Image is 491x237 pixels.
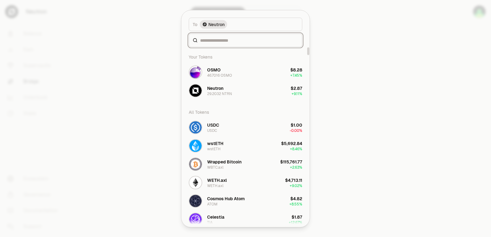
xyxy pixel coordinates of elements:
div: Wrapped Bitcoin [207,159,242,165]
div: TIA [207,220,213,225]
button: WETH.axl LogoWETH.axlWETH.axl$4,713.11+9.02% [185,173,306,192]
span: + 2.63% [290,165,302,170]
span: + 7.45% [290,73,302,78]
div: USDC [207,122,219,128]
img: NTRN Logo [189,84,202,97]
span: + 12.67% [289,220,302,225]
img: WBTC.axl Logo [189,158,202,170]
button: WBTC.axl LogoWrapped BitcoinWBTC.axl$115,761.77+2.63% [185,155,306,173]
div: Celestia [207,214,224,220]
div: $5,692.84 [281,140,302,146]
div: $4.82 [290,195,302,201]
div: $8.28 [290,67,302,73]
span: + 9.11% [292,91,302,96]
img: TIA Logo [189,213,202,225]
div: Cosmos Hub Atom [207,195,245,201]
button: OSMO LogoOSMO46.7016 OSMO$8.28+7.45% [185,63,306,81]
img: WETH.axl Logo [189,176,202,189]
span: To [193,21,197,27]
button: TIA LogoCelestiaTIA$1.87+12.67% [185,210,306,228]
img: Neutron Logo [202,22,207,27]
div: $4,713.11 [285,177,302,183]
img: ATOM Logo [189,195,202,207]
img: OSMO Logo [189,66,202,78]
span: + 9.02% [290,183,302,188]
button: USDC LogoUSDCUSDC$1.00-0.00% [185,118,306,136]
div: 46.7016 OSMO [207,73,232,78]
img: USDC Logo [189,121,202,133]
button: ATOM LogoCosmos Hub AtomATOM$4.82+8.55% [185,192,306,210]
div: All Tokens [185,106,306,118]
div: $2.87 [291,85,302,91]
div: Neutron [207,85,223,91]
div: 29.2032 NTRN [207,91,232,96]
div: wstETH [207,146,221,151]
button: ToNeutron LogoNeutron [189,17,302,31]
div: USDC [207,128,217,133]
div: Your Tokens [185,51,306,63]
div: WETH.axl [207,177,227,183]
button: NTRN LogoNeutron29.2032 NTRN$2.87+9.11% [185,81,306,100]
div: ATOM [207,201,218,206]
div: $1.00 [291,122,302,128]
div: $1.87 [292,214,302,220]
img: wstETH Logo [189,140,202,152]
span: Neutron [208,21,225,27]
div: wstETH [207,140,223,146]
span: + 8.46% [290,146,302,151]
span: -0.00% [290,128,302,133]
div: OSMO [207,67,221,73]
button: wstETH LogowstETHwstETH$5,692.84+8.46% [185,136,306,155]
div: $115,761.77 [280,159,302,165]
span: + 8.55% [289,201,302,206]
div: WETH.axl [207,183,223,188]
div: WBTC.axl [207,165,223,170]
